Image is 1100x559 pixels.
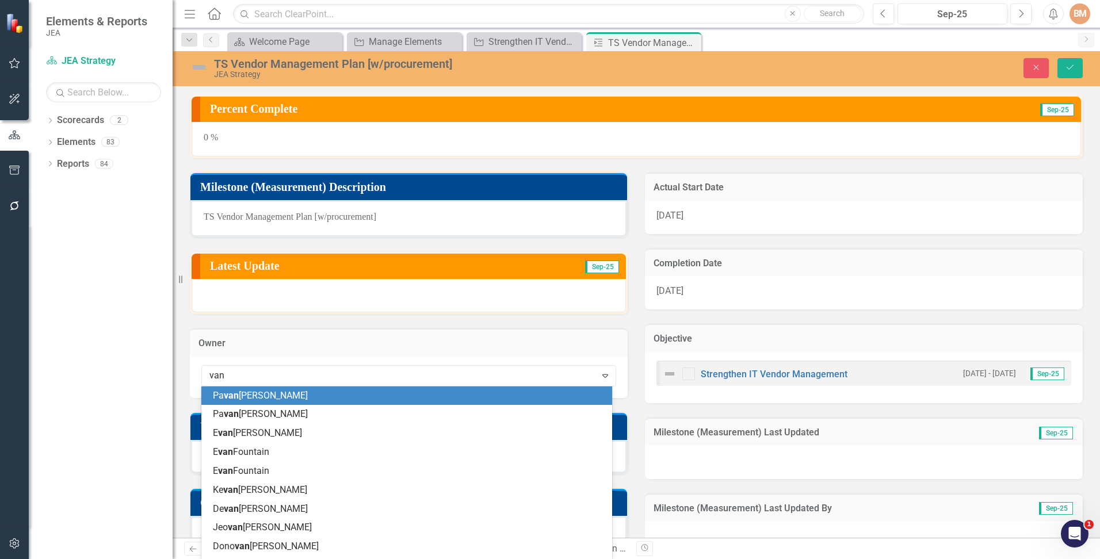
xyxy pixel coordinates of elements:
iframe: Intercom live chat [1061,520,1088,547]
a: Reports [57,158,89,171]
div: Sep-25 [902,7,1003,21]
a: JEA Strategy [46,55,161,68]
span: Pa [PERSON_NAME] [213,408,308,419]
h3: Milestone (Measurement) Last Updated [654,427,1000,438]
div: 2 [110,116,128,125]
span: Sep-25 [1039,502,1073,515]
span: Sep-25 [585,261,619,273]
div: TS Vendor Management Plan [w/procurement] [214,58,690,70]
small: JEA [46,28,147,37]
span: Sep-25 [1040,104,1074,116]
img: Not Defined [663,367,677,381]
div: JEA Strategy [214,70,690,79]
span: Sep-25 [1039,427,1073,439]
a: Strengthen IT Vendor Management [701,369,847,380]
div: 83 [101,137,120,147]
h3: Objective [654,334,1074,344]
img: ClearPoint Strategy [5,12,26,34]
h3: Updater [200,420,621,433]
span: van [218,427,233,438]
span: Search [820,9,845,18]
button: Sep-25 [897,3,1007,24]
div: 0 % [192,122,1081,156]
div: TS Vendor Management Plan [w/procurement] [608,36,698,50]
span: E Fountain [213,465,269,476]
div: Strengthen IT Vendor Management [488,35,579,49]
span: Ke [PERSON_NAME] [213,484,307,495]
small: [DATE] - [DATE] [963,368,1016,379]
input: Search Below... [46,82,161,102]
span: TS Vendor Management Plan [w/procurement] [204,212,376,221]
h3: Collaborators [200,496,621,509]
a: Welcome Page [230,35,339,49]
h3: Latest Update [210,259,482,272]
h3: Milestone (Measurement) Last Updated By [654,503,1005,514]
div: 84 [95,159,113,169]
span: 1 [1084,520,1094,529]
a: Strengthen IT Vendor Management [469,35,579,49]
a: Scorecards [57,114,104,127]
h3: Completion Date [654,258,1074,269]
button: BM [1070,3,1090,24]
span: van [224,503,239,514]
a: Elements [57,136,96,149]
h3: Milestone (Measurement) Description [200,181,621,193]
span: [DATE] [656,210,683,221]
span: De [PERSON_NAME] [213,503,308,514]
button: Search [804,6,861,22]
span: E Fountain [213,446,269,457]
div: Welcome Page [249,35,339,49]
h3: Percent Complete [210,102,828,115]
span: Jeo [PERSON_NAME] [213,522,312,533]
span: [DATE] [656,285,683,296]
h3: Owner [198,338,619,349]
h3: Actual Start Date [654,182,1074,193]
span: Pa [PERSON_NAME] [213,390,308,401]
a: Manage Elements [350,35,459,49]
span: van [223,484,238,495]
span: Sep-25 [1030,367,1064,380]
span: van [218,465,233,476]
img: Not Defined [190,58,208,76]
span: Elements & Reports [46,14,147,28]
span: E [PERSON_NAME] [213,427,302,438]
input: Search ClearPoint... [233,4,864,24]
span: van [224,390,239,401]
span: van [224,408,239,419]
span: van [228,522,243,533]
span: van [218,446,233,457]
div: Manage Elements [369,35,459,49]
span: van [235,541,250,552]
span: Dono [PERSON_NAME] [213,541,319,552]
